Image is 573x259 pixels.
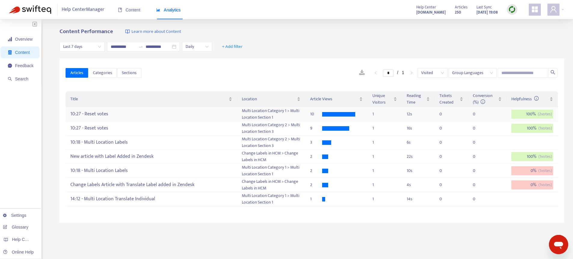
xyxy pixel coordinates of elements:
[237,150,306,164] td: Change Labels in HCM > Change Labels in HCM
[538,167,552,174] span: ( 1 votes)
[511,180,553,189] div: 0 %
[118,8,140,12] span: Content
[118,8,122,12] span: book
[416,4,436,11] span: Help Center
[237,164,306,178] td: Multi Location Category 1 > Multi Location Section 1
[310,125,322,132] div: 9
[371,69,380,76] li: Previous Page
[237,121,306,136] td: Multi Location Category 2 > Multi Location Section 3
[310,111,322,117] div: 10
[416,9,446,16] a: [DOMAIN_NAME]
[8,77,12,81] span: search
[138,44,143,49] span: to
[439,139,451,146] div: 0
[156,8,160,12] span: area-chart
[310,196,322,202] div: 1
[70,194,232,204] div: 14:12 - Multi Location Translate Individual
[435,91,468,107] th: Tickets Created
[237,136,306,150] td: Multi Location Category 2 > Multi Location Section 3
[8,64,12,68] span: message
[117,68,141,78] button: Sections
[3,213,26,218] a: Settings
[217,42,247,51] button: + Add filter
[452,68,493,77] span: Group Languages
[12,237,37,242] span: Help Centers
[372,92,392,106] span: Unique Visitors
[156,8,181,12] span: Analytics
[138,44,143,49] span: swap-right
[237,178,306,192] td: Change Labels in HCM > Change Labels in HCM
[473,196,485,202] div: 0
[15,76,28,81] span: Search
[397,70,398,75] span: /
[310,167,322,174] div: 2
[407,69,416,76] button: right
[60,27,113,36] b: Content Performance
[511,95,539,102] span: Helpfulness
[88,68,117,78] button: Categories
[473,182,485,188] div: 0
[8,50,12,55] span: container
[455,9,461,16] strong: 250
[538,111,552,117] span: ( 2 votes)
[125,29,130,34] img: image-link
[9,5,51,14] img: Swifteq
[476,4,492,11] span: Last Sync
[70,166,232,176] div: 10:18 - Multi Location Labels
[407,111,430,117] div: 12 s
[439,167,451,174] div: 0
[402,91,435,107] th: Reading Time
[407,153,430,160] div: 22 s
[237,91,306,107] th: Location
[455,4,467,11] span: Articles
[70,109,232,119] div: 10:27 - Reset votes
[310,182,322,188] div: 2
[407,69,416,76] li: Next Page
[511,110,553,119] div: 100 %
[439,196,451,202] div: 0
[439,125,451,132] div: 0
[473,139,485,146] div: 0
[15,37,32,42] span: Overview
[439,92,458,106] span: Tickets Created
[549,235,568,254] iframe: Button to launch messaging window
[310,139,322,146] div: 3
[310,96,358,102] span: Article Views
[70,96,227,102] span: Title
[407,196,430,202] div: 14 s
[8,37,12,41] span: signal
[421,68,444,77] span: Visited
[372,167,397,174] div: 1
[407,182,430,188] div: 4 s
[222,43,243,50] span: + Add filter
[70,138,232,148] div: 10:18 - Multi Location Labels
[371,69,380,76] button: left
[242,96,296,102] span: Location
[439,182,451,188] div: 0
[550,70,555,75] span: search
[70,123,232,133] div: 10:27 - Reset votes
[383,69,404,76] li: 1/1
[473,153,485,160] div: 0
[473,167,485,174] div: 0
[531,6,538,13] span: appstore
[439,153,451,160] div: 0
[70,70,83,76] span: Articles
[93,70,112,76] span: Categories
[131,28,181,35] span: Learn more about Content
[372,153,397,160] div: 1
[70,152,232,162] div: New article with Label Added in Zendesk
[473,125,485,132] div: 0
[122,70,137,76] span: Sections
[70,180,232,190] div: Change Labels Article with Translate Label added in Zendesk
[372,139,397,146] div: 1
[186,42,208,51] span: Daily
[310,153,322,160] div: 2
[3,225,28,229] a: Glossary
[476,9,498,16] strong: [DATE] 19:08
[407,139,430,146] div: 6 s
[237,192,306,206] td: Multi Location Category 1 > Multi Location Section 1
[538,125,552,132] span: ( 1 votes)
[407,125,430,132] div: 16 s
